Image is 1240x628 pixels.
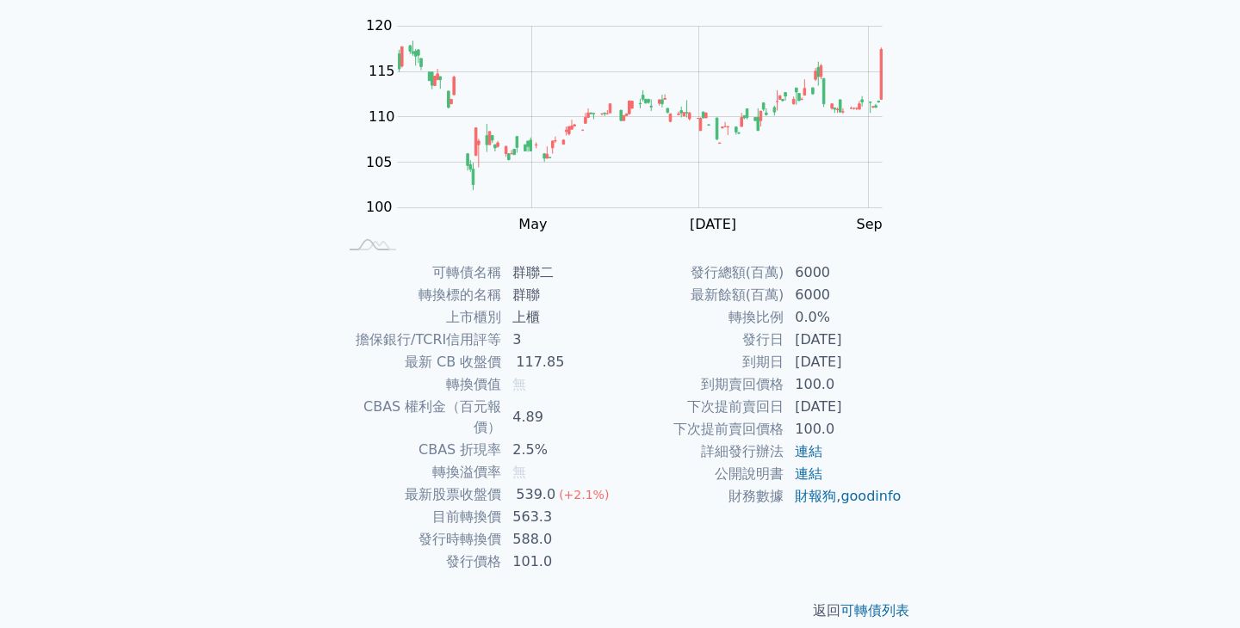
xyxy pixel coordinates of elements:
td: CBAS 折現率 [338,439,502,461]
td: 發行日 [620,329,784,351]
td: CBAS 權利金（百元報價） [338,396,502,439]
td: 下次提前賣回價格 [620,418,784,440]
td: 目前轉換價 [338,506,502,528]
a: goodinfo [840,488,901,504]
td: 轉換比例 [620,306,784,329]
td: [DATE] [784,351,902,373]
a: 財報狗 [795,488,836,504]
td: [DATE] [784,396,902,418]
span: 無 [512,376,526,392]
tspan: 105 [366,154,393,170]
td: 可轉債名稱 [338,262,502,284]
td: 100.0 [784,373,902,396]
div: 聊天小工具 [1154,545,1240,628]
iframe: Chat Widget [1154,545,1240,628]
span: 無 [512,464,526,480]
div: 117.85 [512,352,567,372]
td: 588.0 [502,528,620,551]
tspan: 120 [366,17,393,34]
td: 上市櫃別 [338,306,502,329]
td: 群聯 [502,284,620,306]
g: Chart [357,17,908,232]
td: 最新餘額(百萬) [620,284,784,306]
td: 發行總額(百萬) [620,262,784,284]
p: 返回 [317,600,923,621]
td: 財務數據 [620,485,784,508]
td: , [784,485,902,508]
tspan: [DATE] [690,216,736,232]
tspan: 110 [369,108,395,125]
td: 100.0 [784,418,902,440]
span: (+2.1%) [559,488,609,502]
a: 連結 [795,465,822,482]
td: 0.0% [784,306,902,329]
td: 4.89 [502,396,620,439]
td: 到期日 [620,351,784,373]
td: 最新股票收盤價 [338,483,502,506]
td: 2.5% [502,439,620,461]
td: 下次提前賣回日 [620,396,784,418]
tspan: Sep [857,216,883,232]
tspan: May [518,216,547,232]
td: 101.0 [502,551,620,573]
td: 563.3 [502,506,620,528]
td: 最新 CB 收盤價 [338,351,502,373]
td: 轉換溢價率 [338,461,502,483]
td: 到期賣回價格 [620,373,784,396]
td: 3 [502,329,620,351]
td: 公開說明書 [620,463,784,485]
td: 6000 [784,262,902,284]
a: 可轉債列表 [840,602,909,619]
td: 發行時轉換價 [338,528,502,551]
td: 轉換標的名稱 [338,284,502,306]
td: 上櫃 [502,306,620,329]
td: [DATE] [784,329,902,351]
td: 6000 [784,284,902,306]
td: 發行價格 [338,551,502,573]
tspan: 100 [366,199,393,215]
a: 連結 [795,443,822,459]
td: 群聯二 [502,262,620,284]
td: 轉換價值 [338,373,502,396]
td: 詳細發行辦法 [620,440,784,463]
div: 539.0 [512,484,559,505]
td: 擔保銀行/TCRI信用評等 [338,329,502,351]
tspan: 115 [369,63,395,79]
